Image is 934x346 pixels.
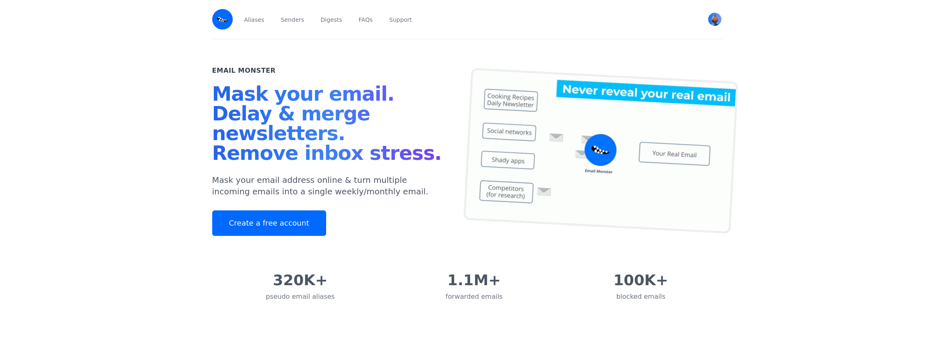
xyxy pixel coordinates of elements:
[445,272,503,288] div: 1.1M+
[212,174,447,197] p: Mask your email address online & turn multiple incoming emails into a single weekly/monthly email.
[708,13,721,26] img: Bob's Avatar
[463,68,738,234] img: temp mail, free temporary mail, Temporary Email
[445,292,503,302] div: forwarded emails
[212,66,276,76] h2: Email Monster
[212,9,233,30] img: Email Monster
[266,292,335,302] div: pseudo email aliases
[614,272,668,288] div: 100K+
[266,272,335,288] div: 320K+
[212,84,447,166] h1: Mask your email. Delay & merge newsletters. Remove inbox stress.
[212,210,326,236] a: Create a free account
[707,12,722,27] button: User menu
[614,292,668,302] div: blocked emails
